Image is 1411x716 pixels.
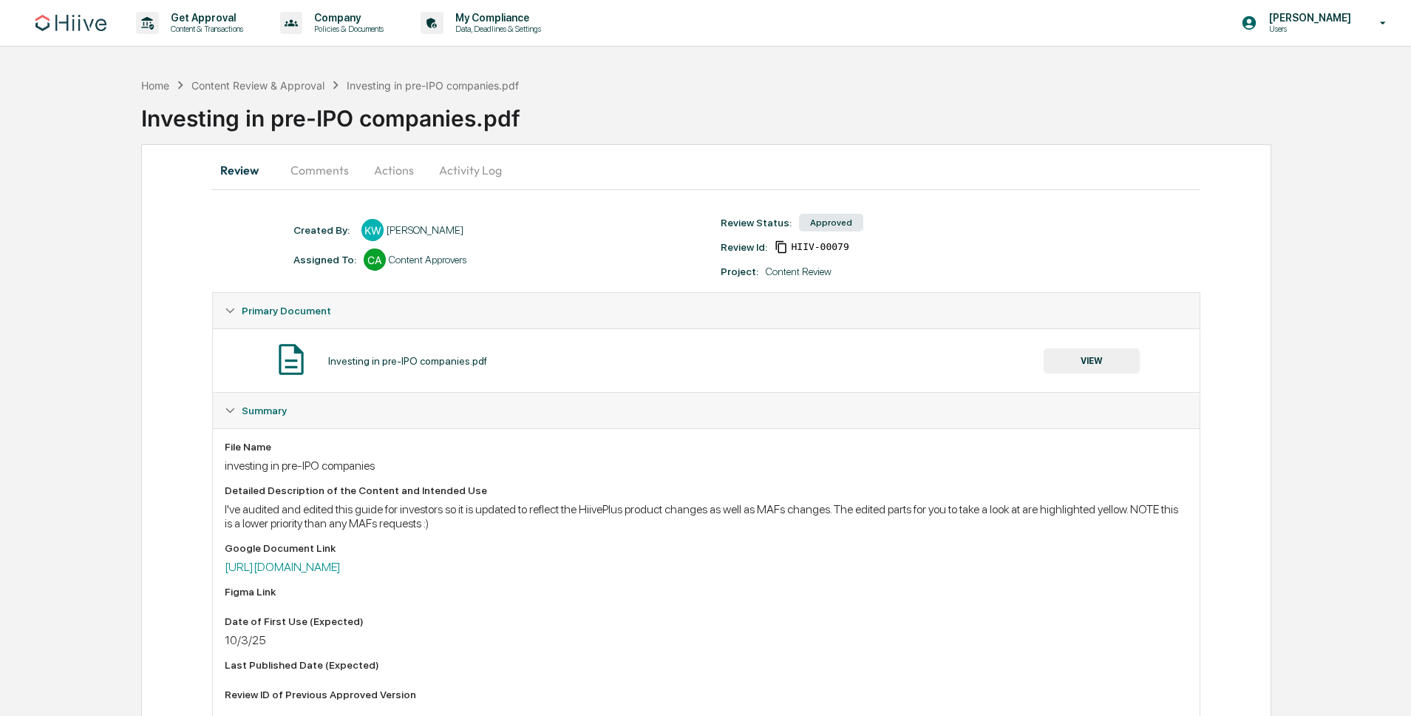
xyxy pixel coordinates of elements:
[225,542,1187,554] div: Google Document Link
[242,305,331,317] span: Primary Document
[302,12,391,24] p: Company
[443,24,548,34] p: Data, Deadlines & Settings
[225,560,341,574] a: [URL][DOMAIN_NAME]
[225,659,1187,671] div: Last Published Date (Expected)
[799,214,863,232] div: Approved
[225,586,1187,598] div: Figma Link
[225,633,1187,647] div: 10/3/25
[1257,24,1359,34] p: Users
[721,266,758,277] div: Project:
[213,393,1199,428] div: Summary
[1257,12,1359,24] p: [PERSON_NAME]
[141,93,1411,132] div: Investing in pre-IPO companies.pdf
[364,249,386,271] div: CA
[225,502,1187,530] div: I've audited and edited this guide for investors so it is updated to reflect the HiivePlus produc...
[35,15,106,31] img: logo
[141,79,169,92] div: Home
[443,12,548,24] p: My Compliance
[389,254,466,266] div: Content Approvers
[721,241,767,253] div: Review Id:
[328,355,487,367] div: Investing in pre-IPO companies.pdf
[361,219,384,241] div: KW
[387,224,463,236] div: [PERSON_NAME]
[225,459,1187,473] div: investing in pre-IPO companies
[302,24,391,34] p: Policies & Documents
[1044,348,1140,374] button: VIEW
[273,341,310,378] img: Document Icon
[791,241,849,253] span: 6ab141a5-884d-4aa2-a160-4b07695e19a5
[293,254,356,266] div: Assigned To:
[293,224,354,236] div: Created By: ‎ ‎
[213,293,1199,328] div: Primary Document
[721,217,792,229] div: Review Status:
[225,484,1187,496] div: Detailed Description of the Content and Intended Use
[213,328,1199,392] div: Primary Document
[225,615,1187,627] div: Date of First Use (Expected)
[1364,667,1404,707] iframe: Open customer support
[159,24,251,34] p: Content & Transactions
[242,405,287,416] span: Summary
[212,152,1200,188] div: secondary tabs example
[427,152,514,188] button: Activity Log
[225,689,1187,700] div: Review ID of Previous Approved Version
[191,79,324,92] div: Content Review & Approval
[279,152,361,188] button: Comments
[766,266,832,277] div: Content Review
[361,152,427,188] button: Actions
[225,441,1187,453] div: File Name
[159,12,251,24] p: Get Approval
[347,79,519,92] div: Investing in pre-IPO companies.pdf
[212,152,279,188] button: Review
